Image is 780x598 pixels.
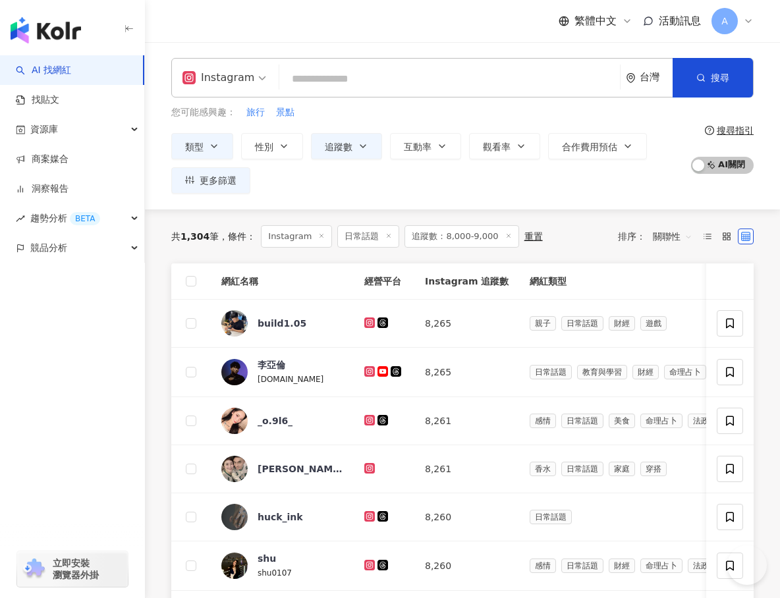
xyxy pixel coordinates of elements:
[258,414,292,427] div: _o.9l6_
[640,72,673,83] div: 台灣
[574,14,617,28] span: 繁體中文
[562,142,617,152] span: 合作費用預估
[640,558,682,573] span: 命理占卜
[414,445,519,493] td: 8,261
[561,462,603,476] span: 日常話題
[241,133,303,159] button: 性別
[30,204,100,233] span: 趨勢分析
[711,72,729,83] span: 搜尋
[30,115,58,144] span: 資源庫
[171,231,219,242] div: 共 筆
[246,106,265,119] span: 旅行
[221,408,343,434] a: KOL Avatar_o.9l6_
[221,456,343,482] a: KOL Avatar[PERSON_NAME]
[185,142,204,152] span: 類型
[561,316,603,331] span: 日常話題
[561,558,603,573] span: 日常話題
[211,263,354,300] th: 網紅名稱
[618,226,700,247] div: 排序：
[325,142,352,152] span: 追蹤數
[258,375,323,384] span: [DOMAIN_NAME]
[530,414,556,428] span: 感情
[609,414,635,428] span: 美食
[221,408,248,434] img: KOL Avatar
[530,316,556,331] span: 親子
[16,182,69,196] a: 洞察報告
[640,414,682,428] span: 命理占卜
[414,541,519,591] td: 8,260
[261,225,332,248] span: Instagram
[221,310,343,337] a: KOL Avatarbuild1.05
[414,348,519,397] td: 8,265
[414,397,519,445] td: 8,261
[17,551,128,587] a: chrome extension立即安裝 瀏覽器外掛
[53,557,99,581] span: 立即安裝 瀏覽器外掛
[609,558,635,573] span: 財經
[16,153,69,166] a: 商案媒合
[414,493,519,541] td: 8,260
[258,568,292,578] span: shu0107
[577,365,627,379] span: 教育與學習
[688,558,730,573] span: 法政社會
[200,175,237,186] span: 更多篩選
[16,94,59,107] a: 找貼文
[548,133,647,159] button: 合作費用預估
[727,545,767,585] iframe: Help Scout Beacon - Open
[632,365,659,379] span: 財經
[70,212,100,225] div: BETA
[221,553,248,579] img: KOL Avatar
[258,552,276,565] div: shu
[16,64,71,77] a: searchAI 找網紅
[258,462,343,476] div: [PERSON_NAME]
[705,126,714,135] span: question-circle
[717,125,754,136] div: 搜尋指引
[171,106,236,119] span: 您可能感興趣：
[673,58,753,97] button: 搜尋
[530,510,572,524] span: 日常話題
[414,263,519,300] th: Instagram 追蹤數
[390,133,461,159] button: 互動率
[221,358,343,386] a: KOL Avatar李亞倫[DOMAIN_NAME]
[16,214,25,223] span: rise
[640,316,667,331] span: 遊戲
[30,233,67,263] span: 競品分析
[221,456,248,482] img: KOL Avatar
[311,133,382,159] button: 追蹤數
[664,365,706,379] span: 命理占卜
[275,105,295,120] button: 景點
[181,231,209,242] span: 1,304
[21,558,47,580] img: chrome extension
[221,504,343,530] a: KOL Avatarhuck_ink
[246,105,265,120] button: 旅行
[530,558,556,573] span: 感情
[221,552,343,580] a: KOL Avatarshushu0107
[530,365,572,379] span: 日常話題
[258,317,306,330] div: build1.05
[404,142,432,152] span: 互動率
[276,106,294,119] span: 景點
[221,504,248,530] img: KOL Avatar
[258,510,303,524] div: huck_ink
[11,17,81,43] img: logo
[337,225,399,248] span: 日常話題
[414,300,519,348] td: 8,265
[255,142,273,152] span: 性別
[609,316,635,331] span: 財經
[483,142,511,152] span: 觀看率
[530,462,556,476] span: 香水
[354,263,414,300] th: 經營平台
[219,231,256,242] span: 條件 ：
[221,310,248,337] img: KOL Avatar
[524,231,543,242] div: 重置
[171,167,250,194] button: 更多篩選
[171,133,233,159] button: 類型
[182,67,254,88] div: Instagram
[721,14,728,28] span: A
[561,414,603,428] span: 日常話題
[469,133,540,159] button: 觀看率
[688,414,730,428] span: 法政社會
[221,359,248,385] img: KOL Avatar
[659,14,701,27] span: 活動訊息
[626,73,636,83] span: environment
[653,226,692,247] span: 關聯性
